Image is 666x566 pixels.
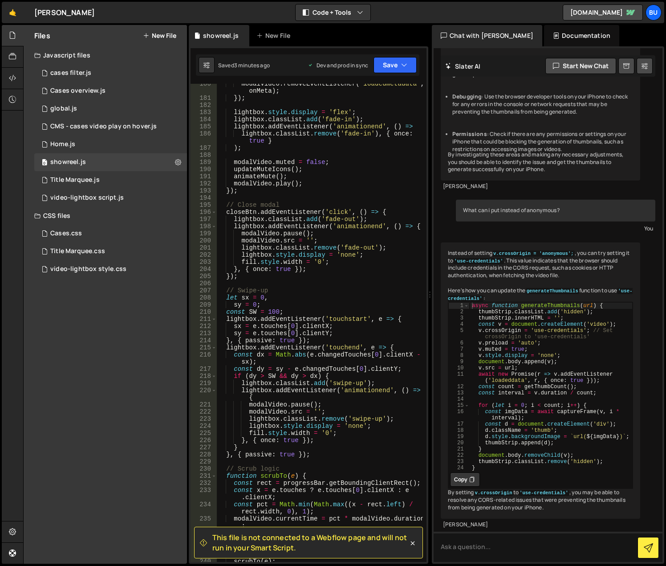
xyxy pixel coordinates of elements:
a: [DOMAIN_NAME] [563,4,643,21]
div: 18 [449,427,469,434]
div: 203 [191,258,217,266]
div: 239 [191,551,217,558]
div: showreel.js [203,31,239,40]
div: 19 [449,434,469,440]
h2: Files [34,31,50,41]
li: : Use the browser developer tools on your iPhone to check for any errors in the console or networ... [452,93,633,115]
div: 9 [449,359,469,365]
div: 193 [191,187,217,194]
div: video-lightbox style.css [50,265,126,273]
div: 213 [191,330,217,337]
div: Home.js [50,140,75,148]
div: 216 [191,351,217,365]
div: 21 [449,446,469,452]
div: 228 [191,451,217,458]
div: 182 [191,102,217,109]
div: 224 [191,422,217,430]
div: 236 [191,529,217,537]
div: 16080/43141.js [34,118,187,135]
div: 16080/45757.css [34,225,187,242]
div: Title Marquee.js [50,176,100,184]
button: New File [143,32,176,39]
div: 210 [191,308,217,316]
div: 227 [191,444,217,451]
div: CSS files [24,207,187,225]
div: 180 [191,80,217,94]
div: 183 [191,109,217,116]
div: 185 [191,123,217,130]
div: 221 [191,401,217,408]
button: Copy [450,472,480,487]
div: video-lightbox script.js [50,194,124,202]
a: 🤙 [2,2,24,23]
div: 200 [191,237,217,244]
div: 232 [191,480,217,487]
code: 'use-credentials' [519,490,569,496]
div: 199 [191,230,217,237]
div: 215 [191,344,217,351]
div: 17 [449,421,469,427]
code: v.crossOrigin = 'anonymous'; [492,250,575,257]
div: 208 [191,294,217,301]
div: 13 [449,390,469,396]
strong: Debugging [452,93,481,100]
div: You [458,224,653,233]
button: Save [374,57,417,73]
div: 14 [449,396,469,402]
div: 191 [191,173,217,180]
div: 195 [191,201,217,209]
div: 22 [449,452,469,459]
div: 190 [191,166,217,173]
div: Chat with [PERSON_NAME] [432,25,542,46]
div: 201 [191,244,217,251]
div: 223 [191,415,217,422]
div: 197 [191,216,217,223]
div: 217 [191,365,217,373]
code: 'use-credentials' [453,258,504,264]
div: 3 minutes ago [234,62,270,69]
div: 16080/43136.js [34,135,187,153]
div: 222 [191,408,217,415]
div: 11 [449,371,469,384]
div: [PERSON_NAME] [443,183,638,190]
div: 16080/46119.js [34,82,187,100]
div: Javascript files [24,46,187,64]
div: 220 [191,387,217,401]
div: 194 [191,194,217,201]
div: What can i put instead of anonymous? [456,200,655,221]
code: v.crossOrigin [474,490,513,496]
div: 16080/43931.js [34,171,187,189]
div: 20 [449,440,469,446]
div: 229 [191,458,217,465]
a: Bu [646,4,662,21]
div: 235 [191,515,217,529]
div: 214 [191,337,217,344]
div: 198 [191,223,217,230]
div: [PERSON_NAME] [34,7,95,18]
h2: Slater AI [445,62,481,70]
div: 6 [449,340,469,346]
div: [PERSON_NAME] [443,521,638,529]
span: 0 [42,160,47,167]
div: 7 [449,346,469,353]
div: 209 [191,301,217,308]
strong: Permissions [452,130,487,138]
div: 1 [449,303,469,309]
div: showreel.js [34,153,187,171]
div: Cases overview.js [50,87,106,95]
div: 10 [449,365,469,371]
div: 3 [449,315,469,321]
div: 184 [191,116,217,123]
code: generateThumbnails [526,288,579,294]
div: 12 [449,384,469,390]
div: Cases.css [50,230,82,238]
div: 4 [449,321,469,328]
div: 218 [191,373,217,380]
div: 240 [191,558,217,565]
div: Saved [218,62,270,69]
div: 219 [191,380,217,387]
code: 'use-credentials' [448,288,633,302]
div: 16080/43926.js [34,189,187,207]
div: 16080/44245.js [34,64,187,82]
div: 205 [191,273,217,280]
